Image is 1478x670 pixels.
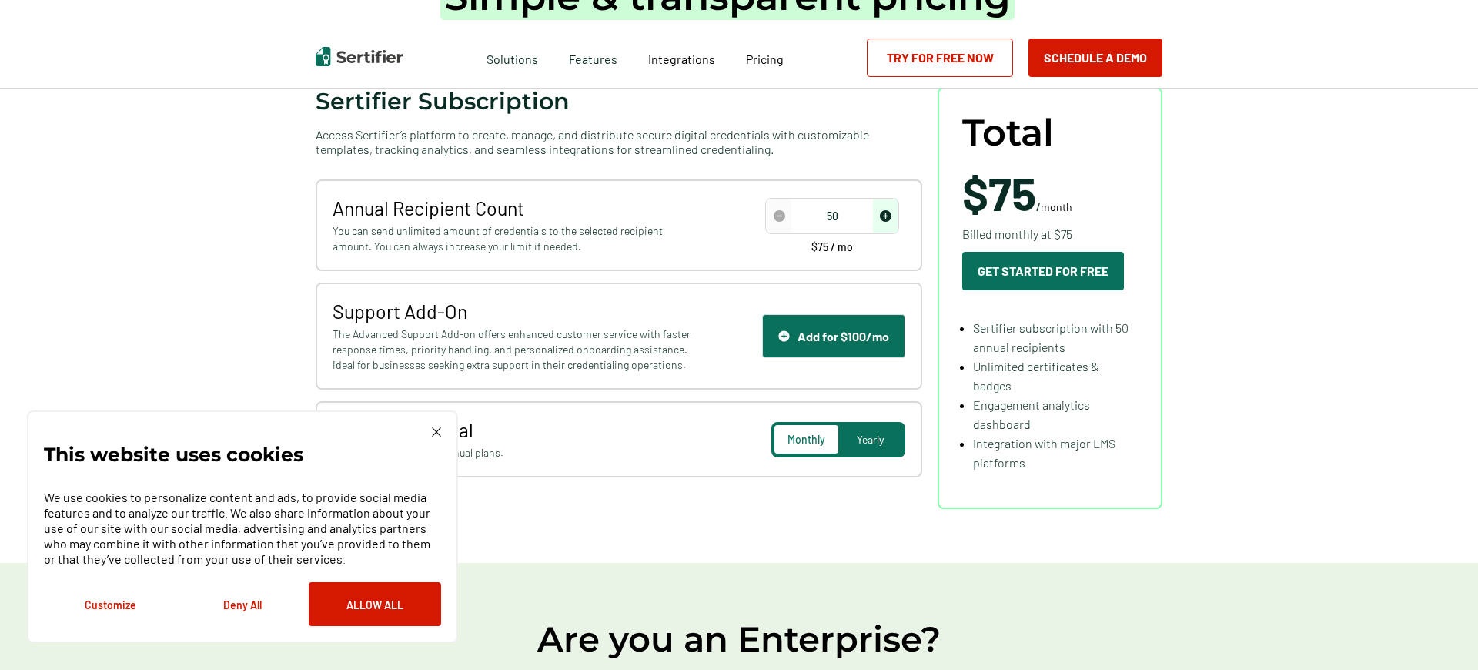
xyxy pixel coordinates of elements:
[44,447,303,462] p: This website uses cookies
[1041,200,1072,213] span: month
[648,52,715,66] span: Integrations
[962,224,1072,243] span: Billed monthly at $75
[44,582,176,626] button: Customize
[857,433,884,446] span: Yearly
[277,617,1201,662] h2: Are you an Enterprise?
[867,39,1013,77] a: Try for Free Now
[873,199,898,233] span: increase number
[778,330,790,342] img: Support Icon
[176,582,309,626] button: Deny All
[962,165,1036,220] span: $75
[648,48,715,67] a: Integrations
[774,210,785,222] img: Decrease Icon
[569,48,617,67] span: Features
[316,47,403,66] img: Sertifier | Digital Credentialing Platform
[333,445,695,461] span: Get 2 months free with annual plans.
[746,52,784,66] span: Pricing
[309,582,441,626] button: Allow All
[811,242,853,253] span: $75 / mo
[316,127,922,156] span: Access Sertifier’s platform to create, manage, and distribute secure digital credentials with cus...
[778,329,889,343] div: Add for $100/mo
[1028,39,1162,77] button: Schedule a Demo
[962,252,1124,290] button: Get Started For Free
[333,327,695,373] span: The Advanced Support Add-on offers enhanced customer service with faster response times, priority...
[487,48,538,67] span: Solutions
[973,397,1090,431] span: Engagement analytics dashboard
[973,320,1129,354] span: Sertifier subscription with 50 annual recipients
[316,87,570,116] span: Sertifier Subscription
[333,300,695,323] span: Support Add-On
[880,210,891,222] img: Increase Icon
[333,196,695,219] span: Annual Recipient Count
[44,490,441,567] p: We use cookies to personalize content and ads, to provide social media features and to analyze ou...
[746,48,784,67] a: Pricing
[333,223,695,254] span: You can send unlimited amount of credentials to the selected recipient amount. You can always inc...
[762,314,905,358] button: Support IconAdd for $100/mo
[962,112,1054,154] span: Total
[787,433,825,446] span: Monthly
[973,359,1098,393] span: Unlimited certificates & badges
[962,169,1072,216] span: /
[767,199,791,233] span: decrease number
[432,427,441,437] img: Cookie Popup Close
[333,418,695,441] span: Payment Interval
[973,436,1115,470] span: Integration with major LMS platforms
